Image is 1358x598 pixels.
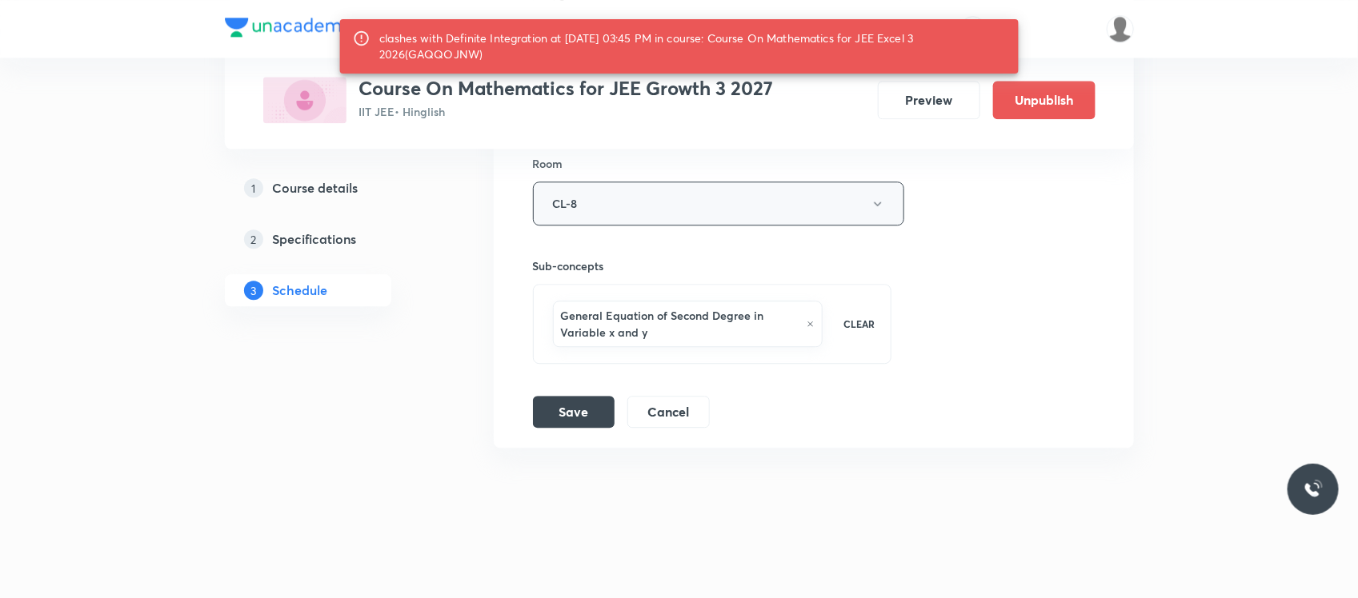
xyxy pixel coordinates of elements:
[244,229,263,249] p: 2
[533,155,563,172] h6: Room
[379,24,1006,69] div: clashes with Definite Integration at [DATE] 03:45 PM in course: Course On Mathematics for JEE Exc...
[1107,15,1134,42] img: Dipti
[359,103,774,120] p: IIT JEE • Hinglish
[878,81,980,119] button: Preview
[359,77,774,100] h3: Course On Mathematics for JEE Growth 3 2027
[225,172,443,204] a: 1Course details
[225,18,354,41] a: Company Logo
[1304,480,1323,499] img: ttu
[263,77,347,123] img: 757295DB-2CF0-4092-97D0-D1809035E64C_plus.png
[627,396,710,428] button: Cancel
[273,178,359,197] h5: Course details
[533,396,615,428] button: Save
[533,181,904,225] button: CL-8
[561,307,799,341] h6: General Equation of Second Degree in Variable x and y
[993,81,1096,119] button: Unpublish
[533,257,892,274] h6: Sub-concepts
[244,281,263,300] p: 3
[225,18,354,37] img: Company Logo
[960,16,986,42] button: avatar
[225,223,443,255] a: 2Specifications
[244,178,263,197] p: 1
[843,317,875,331] p: CLEAR
[273,281,328,300] h5: Schedule
[273,229,357,249] h5: Specifications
